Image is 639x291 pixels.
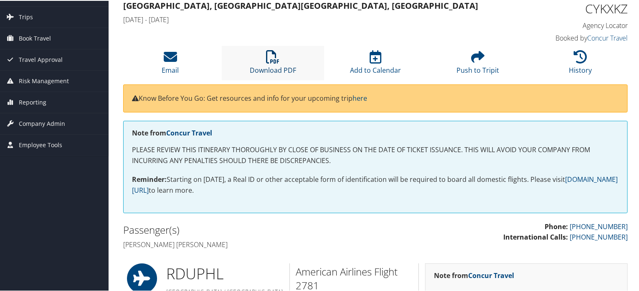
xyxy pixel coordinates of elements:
a: [PHONE_NUMBER] [570,232,628,241]
strong: Note from [434,270,514,279]
strong: Note from [132,128,212,137]
strong: Phone: [545,221,568,230]
span: Book Travel [19,27,51,48]
span: Travel Approval [19,48,63,69]
a: Add to Calendar [350,54,401,74]
a: [PHONE_NUMBER] [570,221,628,230]
span: Reporting [19,91,46,112]
a: here [352,93,367,102]
a: Concur Travel [166,128,212,137]
p: Starting on [DATE], a Real ID or other acceptable form of identification will be required to boar... [132,174,619,195]
strong: International Calls: [503,232,568,241]
a: Concur Travel [468,270,514,279]
p: Know Before You Go: Get resources and info for your upcoming trip [132,92,619,103]
h4: [DATE] - [DATE] [123,14,499,23]
a: History [569,54,592,74]
span: Risk Management [19,70,69,91]
p: PLEASE REVIEW THIS ITINERARY THOROUGHLY BY CLOSE OF BUSINESS ON THE DATE OF TICKET ISSUANCE. THIS... [132,144,619,165]
strong: Reminder: [132,174,167,183]
span: Company Admin [19,112,65,133]
span: Employee Tools [19,134,62,155]
a: [DOMAIN_NAME][URL] [132,174,618,194]
span: Trips [19,6,33,27]
h1: RDU PHL [166,263,283,283]
a: Download PDF [250,54,296,74]
h4: Agency Locator [511,20,628,29]
a: Push to Tripit [457,54,500,74]
h4: [PERSON_NAME] [PERSON_NAME] [123,239,369,248]
a: Email [162,54,179,74]
h4: Booked by [511,33,628,42]
a: Concur Travel [587,33,628,42]
h2: Passenger(s) [123,222,369,236]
